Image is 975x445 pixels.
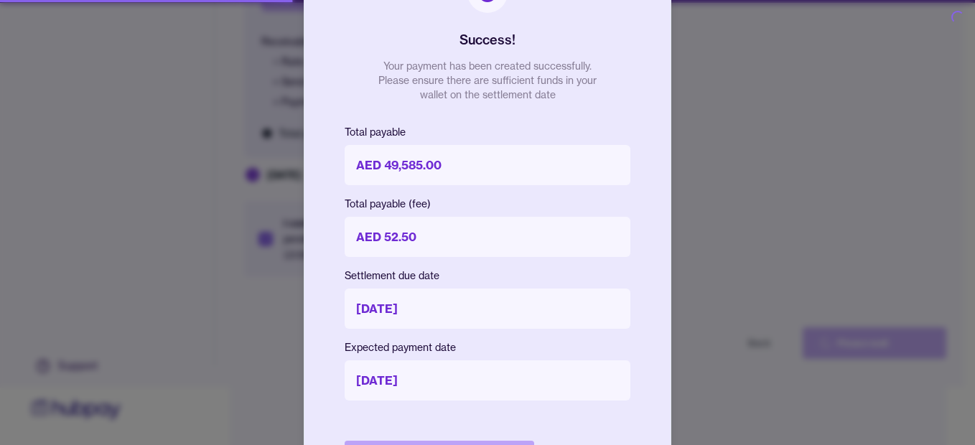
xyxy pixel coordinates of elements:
p: AED 49,585.00 [345,145,630,185]
p: Total payable [345,125,630,139]
p: Expected payment date [345,340,630,355]
p: Settlement due date [345,268,630,283]
p: [DATE] [345,289,630,329]
p: Total payable (fee) [345,197,630,211]
p: [DATE] [345,360,630,400]
p: AED 52.50 [345,217,630,257]
p: Your payment has been created successfully. Please ensure there are sufficient funds in your wall... [373,59,602,102]
h2: Success! [459,30,516,50]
